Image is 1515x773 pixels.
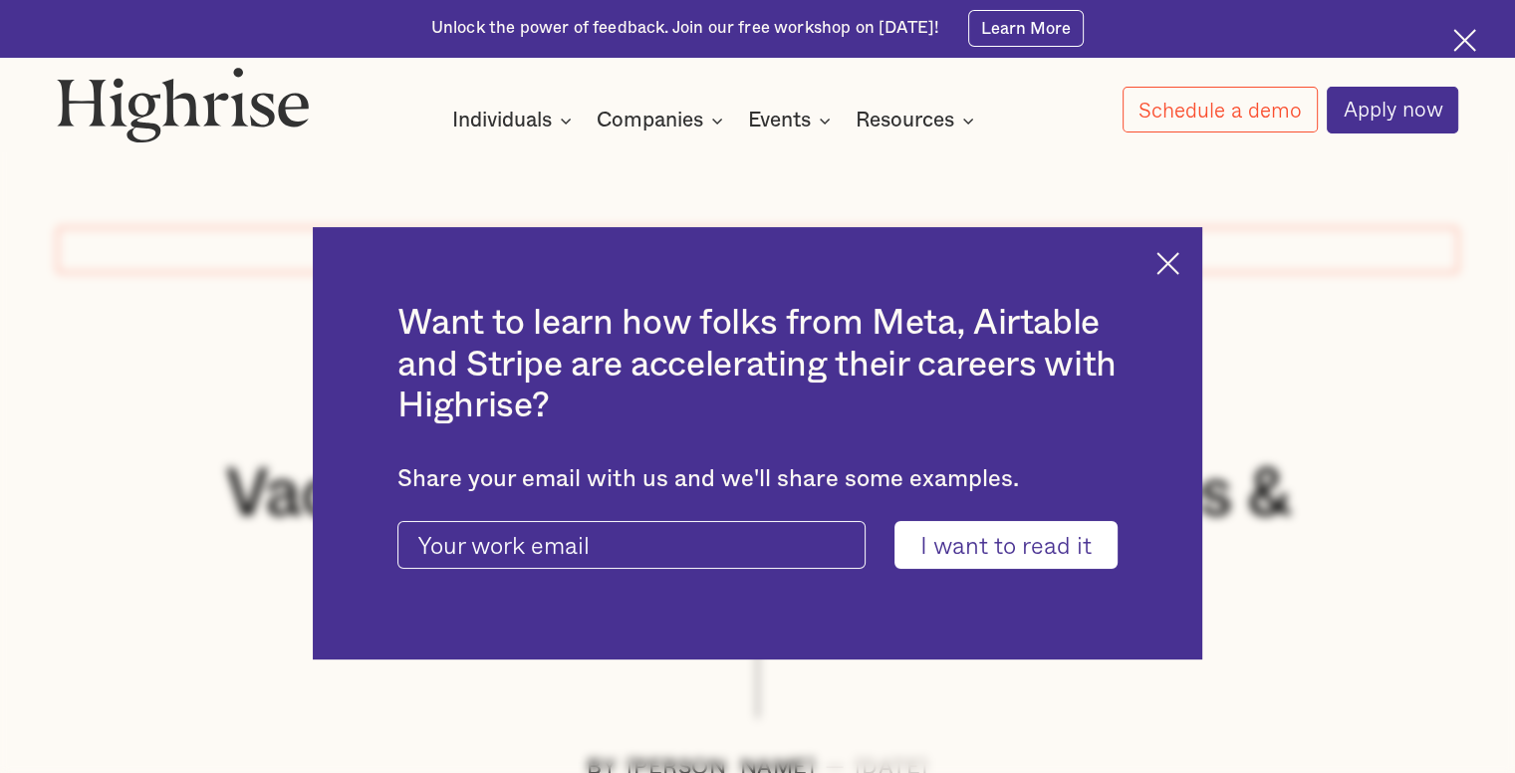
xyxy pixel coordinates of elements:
[894,521,1118,569] input: I want to read it
[597,109,703,132] div: Companies
[1156,252,1179,275] img: Cross icon
[856,109,980,132] div: Resources
[1123,87,1318,132] a: Schedule a demo
[397,521,866,569] input: Your work email
[57,67,310,143] img: Highrise logo
[452,109,578,132] div: Individuals
[397,303,1117,426] h2: Want to learn how folks from Meta, Airtable and Stripe are accelerating their careers with Highrise?
[431,17,939,40] div: Unlock the power of feedback. Join our free workshop on [DATE]!
[968,10,1085,46] a: Learn More
[856,109,954,132] div: Resources
[1453,29,1476,52] img: Cross icon
[397,465,1117,493] div: Share your email with us and we'll share some examples.
[1327,87,1458,133] a: Apply now
[748,109,811,132] div: Events
[597,109,729,132] div: Companies
[748,109,837,132] div: Events
[452,109,552,132] div: Individuals
[397,521,1117,569] form: current-ascender-blog-article-modal-form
